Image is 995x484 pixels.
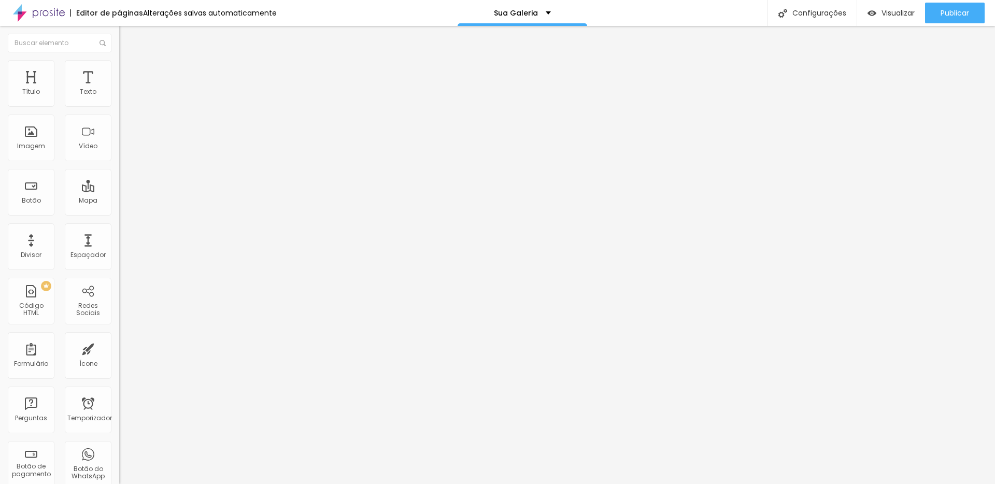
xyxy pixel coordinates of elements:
input: Buscar elemento [8,34,111,52]
font: Publicar [941,8,969,18]
font: Editor de páginas [76,8,143,18]
font: Alterações salvas automaticamente [143,8,277,18]
font: Botão [22,196,41,205]
img: view-1.svg [868,9,876,18]
font: Código HTML [19,301,44,317]
button: Visualizar [857,3,925,23]
img: Ícone [99,40,106,46]
font: Botão do WhatsApp [72,464,105,480]
font: Configurações [792,8,846,18]
iframe: Editor [119,26,995,484]
font: Formulário [14,359,48,368]
font: Visualizar [882,8,915,18]
font: Texto [80,87,96,96]
font: Ícone [79,359,97,368]
font: Imagem [17,141,45,150]
button: Publicar [925,3,985,23]
font: Vídeo [79,141,97,150]
font: Divisor [21,250,41,259]
font: Mapa [79,196,97,205]
font: Redes Sociais [76,301,100,317]
img: Ícone [778,9,787,18]
font: Sua Galeria [494,8,538,18]
font: Título [22,87,40,96]
font: Perguntas [15,414,47,422]
font: Temporizador [67,414,112,422]
font: Botão de pagamento [12,462,51,478]
font: Espaçador [70,250,106,259]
